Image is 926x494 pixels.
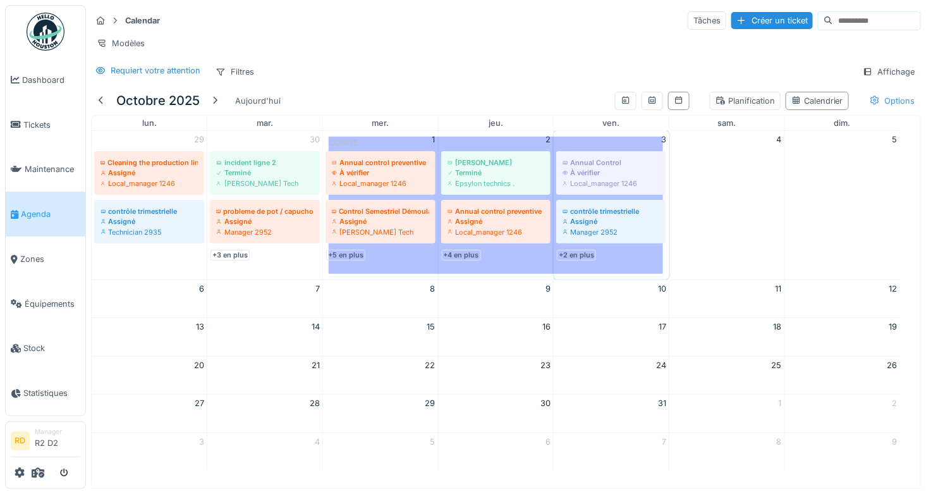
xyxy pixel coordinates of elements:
a: 27 octobre 2025 [192,395,207,412]
div: Assigné [101,168,198,178]
td: 29 octobre 2025 [322,395,438,433]
a: mercredi [369,116,391,130]
div: Manager [35,427,80,436]
div: Local_manager 1246 [332,178,429,188]
a: 6 novembre 2025 [543,433,553,450]
a: 8 octobre 2025 [428,280,438,297]
div: Local_manager 1246 [448,227,545,237]
div: [PERSON_NAME] Tech [332,227,429,237]
a: mardi [254,116,276,130]
td: 8 octobre 2025 [322,280,438,318]
a: 2 octobre 2025 [543,131,553,148]
div: À vérifier [563,168,660,178]
a: Zones [6,237,85,281]
a: 9 novembre 2025 [890,433,900,450]
div: Planification [716,95,775,107]
img: Badge_color-CXgf-gQk.svg [27,13,64,51]
td: 7 novembre 2025 [554,433,669,471]
div: Assigné [332,216,429,226]
td: 16 octobre 2025 [438,318,554,356]
div: Affichage [857,63,921,81]
td: 18 octobre 2025 [669,318,785,356]
div: Options [864,92,921,110]
a: 31 octobre 2025 [655,395,669,412]
div: Assigné [101,216,198,226]
a: 4 octobre 2025 [774,131,784,148]
td: 30 septembre 2025 [207,131,323,280]
td: 2 octobre 2025 [438,131,554,280]
div: Manager 2952 [216,227,314,237]
a: 15 octobre 2025 [425,318,438,335]
div: contrôle trimestrielle [563,206,660,216]
td: 5 octobre 2025 [784,131,900,280]
a: 1 octobre 2025 [430,131,438,148]
div: Local_manager 1246 [101,178,198,188]
td: 28 octobre 2025 [207,395,323,433]
td: 11 octobre 2025 [669,280,785,318]
div: Annual control preventive [332,157,429,168]
a: 21 octobre 2025 [309,357,322,374]
td: 10 octobre 2025 [554,280,669,318]
td: 23 octobre 2025 [438,356,554,394]
td: 4 novembre 2025 [207,433,323,471]
a: 26 octobre 2025 [885,357,900,374]
div: Epsylon technics . [448,178,545,188]
td: 3 octobre 2025 [554,131,669,280]
div: Tâches [688,11,726,30]
div: Assigné [448,216,545,226]
td: 25 octobre 2025 [669,356,785,394]
a: 14 octobre 2025 [309,318,322,335]
a: 12 octobre 2025 [887,280,900,297]
a: 29 septembre 2025 [192,131,207,148]
a: 28 octobre 2025 [307,395,322,412]
td: 9 octobre 2025 [438,280,554,318]
a: Tickets [6,102,85,147]
div: probleme de pot / capuchon [216,206,314,216]
td: 8 novembre 2025 [669,433,785,471]
td: 22 octobre 2025 [322,356,438,394]
div: contrôle trimestrielle [101,206,198,216]
a: dimanche [832,116,853,130]
div: Local_manager 1246 [563,178,660,188]
a: 18 octobre 2025 [771,318,784,335]
td: 6 octobre 2025 [92,280,207,318]
div: Terminé [448,168,545,178]
h5: octobre 2025 [116,93,200,108]
div: Aujourd'hui [230,92,286,109]
td: 13 octobre 2025 [92,318,207,356]
span: Statistiques [23,387,80,399]
div: Assigné [216,216,314,226]
td: 4 octobre 2025 [669,131,785,280]
a: 17 octobre 2025 [656,318,669,335]
a: Maintenance [6,147,85,192]
a: 24 octobre 2025 [654,357,669,374]
a: +5 en plus [326,250,365,261]
a: 7 octobre 2025 [313,280,322,297]
div: CONGE [329,137,663,274]
div: [PERSON_NAME] Tech [216,178,314,188]
a: 1 novembre 2025 [776,395,784,412]
a: 20 octobre 2025 [192,357,207,374]
div: Cleaning the production line [101,157,198,168]
div: Requiert votre attention [111,65,200,77]
a: Agenda [6,192,85,237]
span: Zones [20,253,80,265]
a: samedi [715,116,738,130]
span: Équipements [25,298,80,310]
td: 6 novembre 2025 [438,433,554,471]
td: 19 octobre 2025 [784,318,900,356]
div: Technician 2935 [101,227,198,237]
a: 4 novembre 2025 [312,433,322,450]
a: 11 octobre 2025 [773,280,784,297]
td: 3 novembre 2025 [92,433,207,471]
a: 16 octobre 2025 [540,318,553,335]
a: 22 octobre 2025 [423,357,438,374]
a: 3 octobre 2025 [659,131,669,148]
a: vendredi [600,116,623,130]
a: 2 novembre 2025 [890,395,900,412]
a: 30 septembre 2025 [307,131,322,148]
td: 1 octobre 2025 [322,131,438,280]
a: 19 octobre 2025 [887,318,900,335]
td: 9 novembre 2025 [784,433,900,471]
a: 9 octobre 2025 [543,280,553,297]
